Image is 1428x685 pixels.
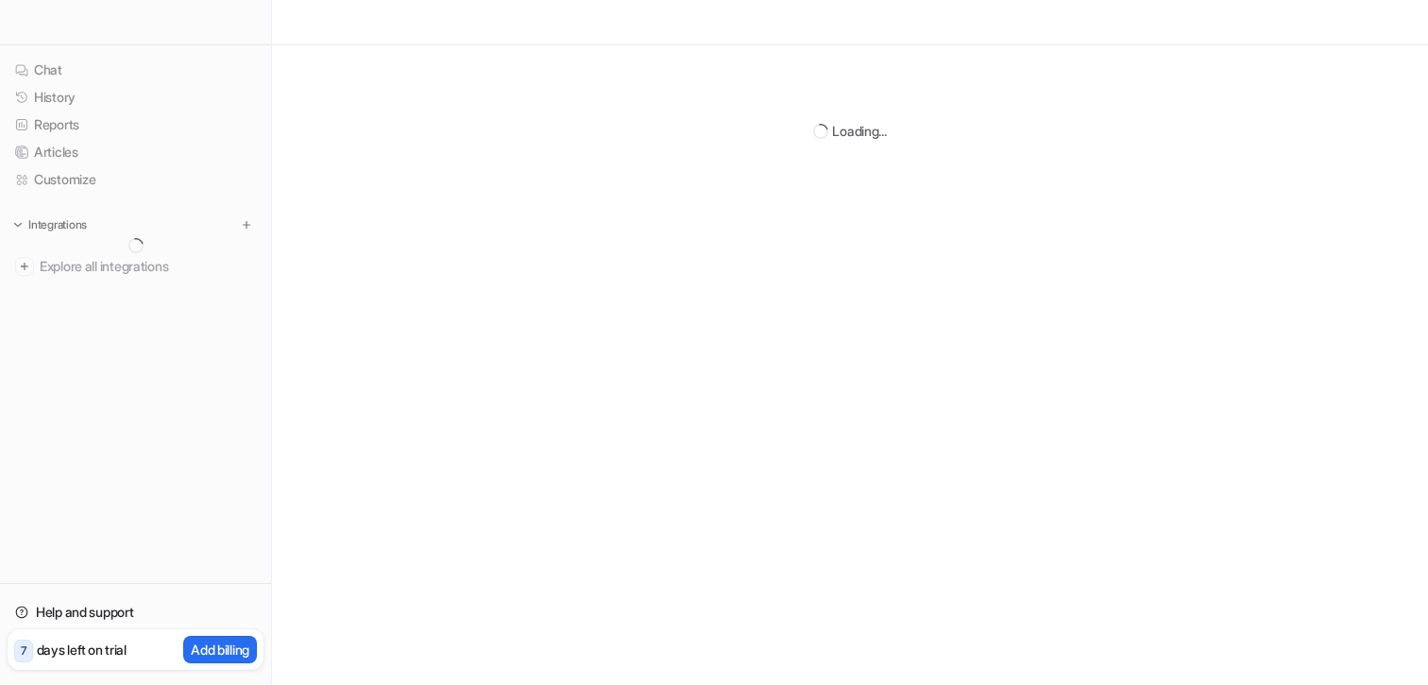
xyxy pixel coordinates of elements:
p: 7 [21,642,26,659]
button: Add billing [183,636,257,663]
p: Integrations [28,217,87,232]
a: Articles [8,139,263,165]
a: Explore all integrations [8,253,263,280]
a: Customize [8,166,263,193]
p: Add billing [191,640,249,659]
a: Help and support [8,599,263,625]
a: Reports [8,111,263,138]
img: expand menu [11,218,25,231]
a: History [8,84,263,111]
img: explore all integrations [15,257,34,276]
span: Explore all integrations [40,251,256,282]
img: menu_add.svg [240,218,253,231]
div: Loading... [832,121,886,141]
p: days left on trial [37,640,127,659]
button: Integrations [8,215,93,234]
a: Chat [8,57,263,83]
